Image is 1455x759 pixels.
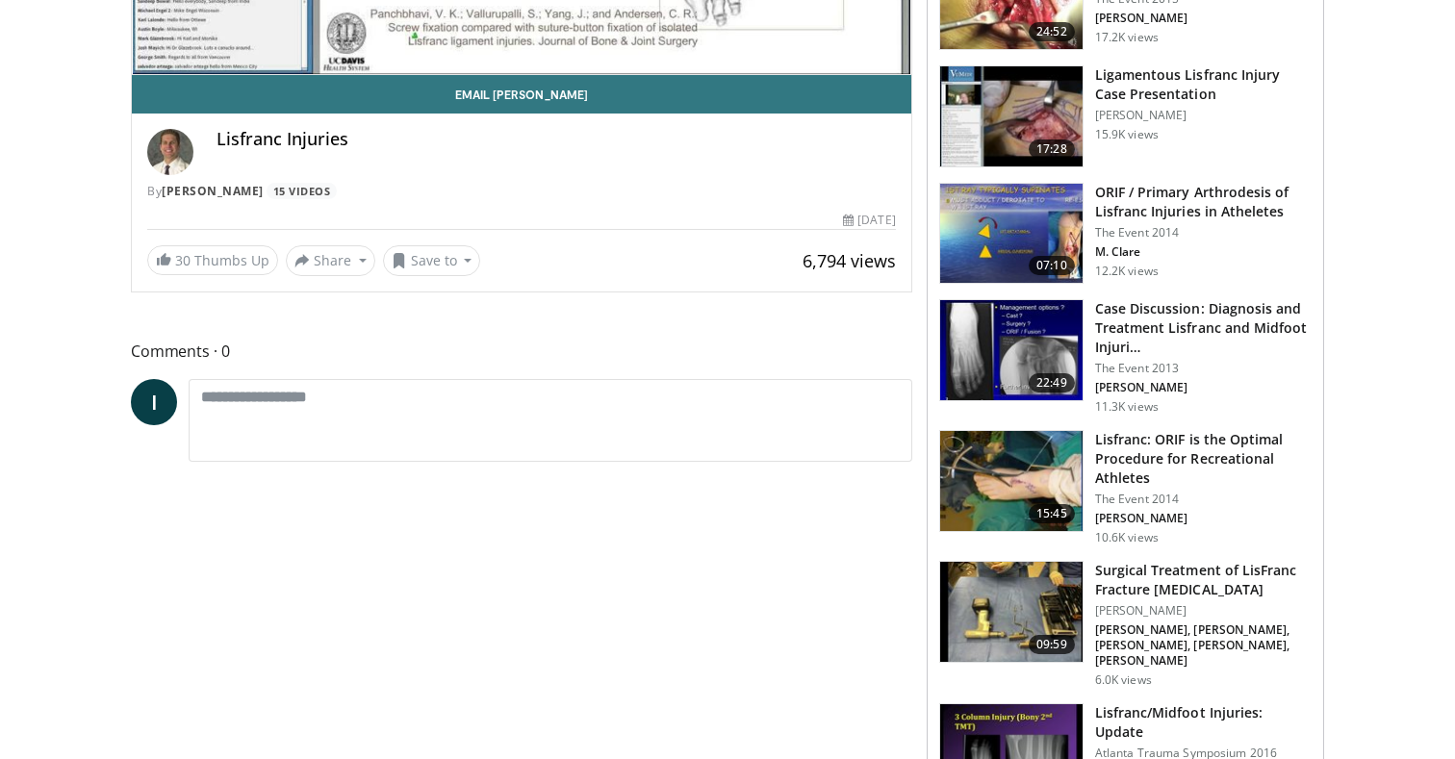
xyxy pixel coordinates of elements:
[162,183,264,199] a: [PERSON_NAME]
[147,183,896,200] div: By
[1029,22,1075,41] span: 24:52
[1095,603,1312,619] p: [PERSON_NAME]
[1029,504,1075,523] span: 15:45
[217,129,896,150] h4: Lisfranc Injuries
[1095,672,1152,688] p: 6.0K views
[1095,264,1159,279] p: 12.2K views
[175,251,191,269] span: 30
[939,65,1312,167] a: 17:28 Ligamentous Lisfranc Injury Case Presentation [PERSON_NAME] 15.9K views
[383,245,481,276] button: Save to
[940,66,1083,166] img: xX2wXF35FJtYfXNX4xMDoxOjByO_JhYE.150x105_q85_crop-smart_upscale.jpg
[1029,635,1075,654] span: 09:59
[1029,373,1075,392] span: 22:49
[1095,530,1159,545] p: 10.6K views
[939,183,1312,285] a: 07:10 ORIF / Primary Arthrodesis of Lisfranc Injuries in Atheletes The Event 2014 M. Clare 12.2K ...
[1095,399,1159,415] p: 11.3K views
[132,75,911,114] a: Email [PERSON_NAME]
[1095,244,1312,260] p: M. Clare
[1095,30,1159,45] p: 17.2K views
[1095,492,1312,507] p: The Event 2014
[1029,256,1075,275] span: 07:10
[1095,183,1312,221] h3: ORIF / Primary Arthrodesis of Lisfranc Injuries in Atheletes
[1095,361,1312,376] p: The Event 2013
[1095,65,1312,104] h3: Ligamentous Lisfranc Injury Case Presentation
[1095,108,1312,123] p: [PERSON_NAME]
[939,561,1312,688] a: 09:59 Surgical Treatment of LisFranc Fracture [MEDICAL_DATA] [PERSON_NAME] [PERSON_NAME], [PERSON...
[1095,622,1312,669] p: [PERSON_NAME], [PERSON_NAME], [PERSON_NAME], [PERSON_NAME], [PERSON_NAME]
[1095,511,1312,526] p: [PERSON_NAME]
[131,379,177,425] a: I
[1095,11,1312,26] p: [PERSON_NAME]
[1095,703,1312,742] h3: Lisfranc/Midfoot Injuries: Update
[1095,430,1312,488] h3: Lisfranc: ORIF is the Optimal Procedure for Recreational Athletes
[131,339,912,364] span: Comments 0
[1095,561,1312,599] h3: Surgical Treatment of LisFranc Fracture [MEDICAL_DATA]
[1095,225,1312,240] p: The Event 2014
[147,245,278,275] a: 30 Thumbs Up
[939,299,1312,415] a: 22:49 Case Discussion: Diagnosis and Treatment Lisfranc and Midfoot Injuri… The Event 2013 [PERSO...
[843,212,895,229] div: [DATE]
[940,184,1083,284] img: 04a586da-fa4e-4ad2-b9fa-91610906b0d2.150x105_q85_crop-smart_upscale.jpg
[286,245,375,276] button: Share
[940,562,1083,662] img: e1ff83cc-f4e0-4d53-a873-cc14f6909ee4.150x105_q85_crop-smart_upscale.jpg
[267,183,337,199] a: 15 Videos
[803,249,896,272] span: 6,794 views
[939,430,1312,545] a: 15:45 Lisfranc: ORIF is the Optimal Procedure for Recreational Athletes The Event 2014 [PERSON_NA...
[1095,127,1159,142] p: 15.9K views
[940,300,1083,400] img: 9VMYaPmPCVvj9dCH4xMDoxOjBrO-I4W8.150x105_q85_crop-smart_upscale.jpg
[1029,139,1075,159] span: 17:28
[147,129,193,175] img: Avatar
[940,431,1083,531] img: e1bc017d-969c-435c-9d43-c41593a36567.150x105_q85_crop-smart_upscale.jpg
[1095,299,1312,357] h3: Case Discussion: Diagnosis and Treatment Lisfranc and Midfoot Injuri…
[1095,380,1312,395] p: [PERSON_NAME]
